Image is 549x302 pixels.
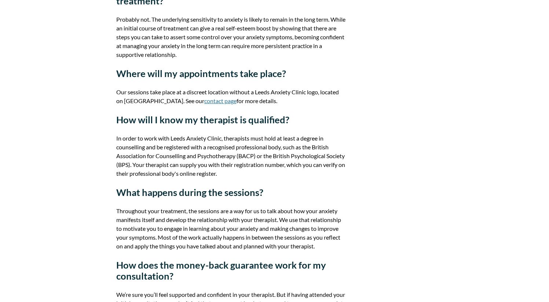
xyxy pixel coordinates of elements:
[116,114,346,125] h2: How will I know my therapist is qualified?
[116,259,346,281] h2: How does the money-back guarantee work for my consultation?
[116,134,346,178] p: In order to work with Leeds Anxiety Clinic, therapists must hold at least a degree in counselling...
[116,68,346,79] h2: Where will my appointments take place?
[204,97,237,104] a: contact page
[116,187,346,198] h2: What happens during the sessions?
[116,207,346,251] p: Throughout your treatment, the sessions are a way for us to talk about how your anxiety manifests...
[116,88,346,105] p: Our sessions take place at a discreet location without a Leeds Anxiety Clinic logo, located on [G...
[116,15,346,59] p: Probably not. The underlying sensitivity to anxiety is likely to remain in the long term. While a...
